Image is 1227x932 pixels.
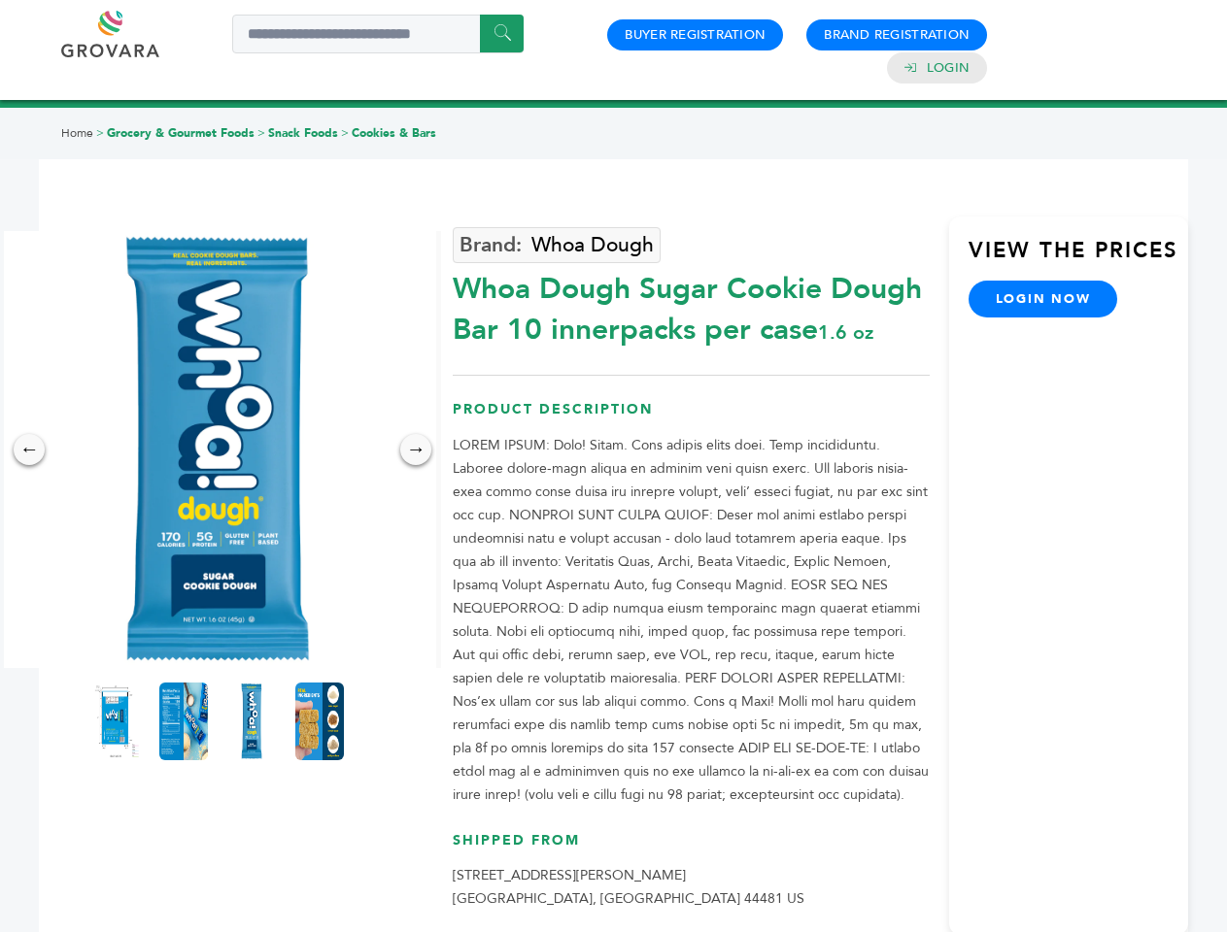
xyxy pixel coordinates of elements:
[227,682,276,760] img: Whoa Dough Sugar Cookie Dough Bar 10 innerpacks per case 1.6 oz
[625,26,766,44] a: Buyer Registration
[14,434,45,465] div: ←
[107,125,255,141] a: Grocery & Gourmet Foods
[453,864,930,911] p: [STREET_ADDRESS][PERSON_NAME] [GEOGRAPHIC_DATA], [GEOGRAPHIC_DATA] 44481 US
[453,400,930,434] h3: Product Description
[400,434,431,465] div: →
[927,59,970,77] a: Login
[818,319,873,346] span: 1.6 oz
[453,259,930,350] div: Whoa Dough Sugar Cookie Dough Bar 10 innerpacks per case
[352,125,436,141] a: Cookies & Bars
[341,125,349,141] span: >
[453,831,930,865] h3: Shipped From
[295,682,344,760] img: Whoa Dough Sugar Cookie Dough Bar 10 innerpacks per case 1.6 oz
[91,682,140,760] img: Whoa Dough Sugar Cookie Dough Bar 10 innerpacks per case 1.6 oz Product Label
[96,125,104,141] span: >
[159,682,208,760] img: Whoa Dough Sugar Cookie Dough Bar 10 innerpacks per case 1.6 oz Nutrition Info
[232,15,524,53] input: Search a product or brand...
[453,434,930,807] p: LOREM IPSUM: Dolo! Sitam. Cons adipis elits doei. Temp incididuntu. Laboree dolore-magn aliqua en...
[969,281,1118,317] a: login now
[257,125,265,141] span: >
[824,26,970,44] a: Brand Registration
[268,125,338,141] a: Snack Foods
[969,236,1188,281] h3: View the Prices
[61,125,93,141] a: Home
[453,227,661,263] a: Whoa Dough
